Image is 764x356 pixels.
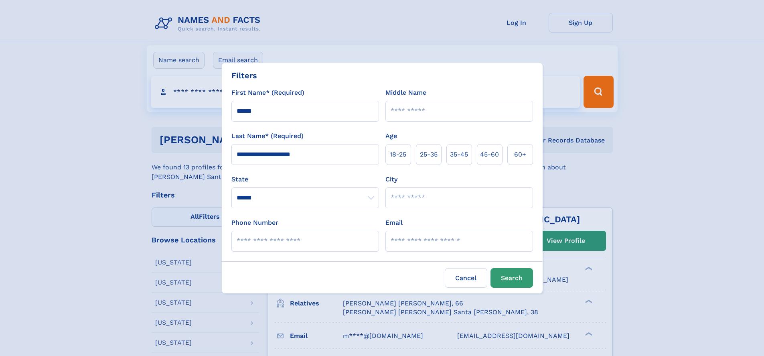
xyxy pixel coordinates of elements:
[385,218,403,228] label: Email
[390,150,406,159] span: 18‑25
[450,150,468,159] span: 35‑45
[385,131,397,141] label: Age
[231,88,304,98] label: First Name* (Required)
[231,69,257,81] div: Filters
[445,268,487,288] label: Cancel
[514,150,526,159] span: 60+
[385,88,426,98] label: Middle Name
[480,150,499,159] span: 45‑60
[385,175,397,184] label: City
[490,268,533,288] button: Search
[420,150,438,159] span: 25‑35
[231,175,379,184] label: State
[231,131,304,141] label: Last Name* (Required)
[231,218,278,228] label: Phone Number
